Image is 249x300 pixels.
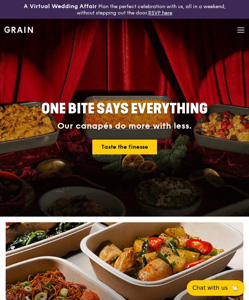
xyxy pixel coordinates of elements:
h3: A Virtual Wedding Affair [24,3,97,10]
a: GrainGrain [4,18,33,40]
span: Chat with us [192,284,228,292]
span: ONE BITE SAYS EVERYTHING [41,100,208,117]
div: Plan the perfect celebration with us, all in a weekend, without stepping out the door. [21,3,228,16]
a: Taste the finesse [92,140,157,154]
a: RSVP here [148,10,172,16]
button: Chat with us🦙 [187,280,245,296]
div: Our canapés do more with less. [32,121,218,131]
span: 🦙 [231,284,239,292]
img: Grain [4,27,33,33]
